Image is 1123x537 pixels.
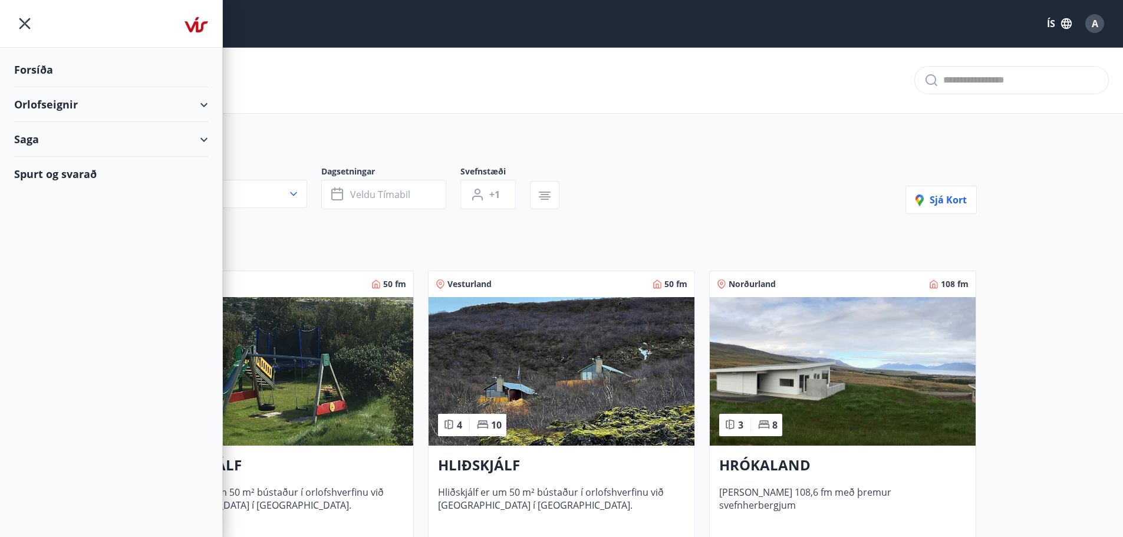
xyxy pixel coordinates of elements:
[905,186,977,214] button: Sjá kort
[719,486,966,525] span: [PERSON_NAME] 108,6 fm með þremur svefnherbergjum
[429,297,694,446] img: Paella dish
[14,13,35,34] button: menu
[915,193,967,206] span: Sjá kort
[14,157,208,191] div: Spurt og svarað
[321,166,460,180] span: Dagsetningar
[185,13,208,37] img: union_logo
[157,455,404,476] h3: VALASKJÁLF
[383,278,406,290] span: 50 fm
[729,278,776,290] span: Norðurland
[147,297,413,446] img: Paella dish
[14,122,208,157] div: Saga
[460,166,530,180] span: Svefnstæði
[738,419,743,431] span: 3
[350,188,410,201] span: Veldu tímabil
[457,419,462,431] span: 4
[1092,17,1098,30] span: A
[147,166,321,180] span: Svæði
[321,180,446,209] button: Veldu tímabil
[157,486,404,525] span: Valaskjálf er um 50 m² bústaður í orlofshverfinu við [GEOGRAPHIC_DATA] í [GEOGRAPHIC_DATA].
[489,188,500,201] span: +1
[941,278,969,290] span: 108 fm
[772,419,778,431] span: 8
[710,297,976,446] img: Paella dish
[438,455,685,476] h3: HLIÐSKJÁLF
[447,278,492,290] span: Vesturland
[719,455,966,476] h3: HRÓKALAND
[14,87,208,122] div: Orlofseignir
[1081,9,1109,38] button: A
[1040,13,1078,34] button: ÍS
[664,278,687,290] span: 50 fm
[147,180,307,208] button: Allt
[460,180,516,209] button: +1
[491,419,502,431] span: 10
[14,52,208,87] div: Forsíða
[438,486,685,525] span: Hliðskjálf er um 50 m² bústaður í orlofshverfinu við [GEOGRAPHIC_DATA] í [GEOGRAPHIC_DATA].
